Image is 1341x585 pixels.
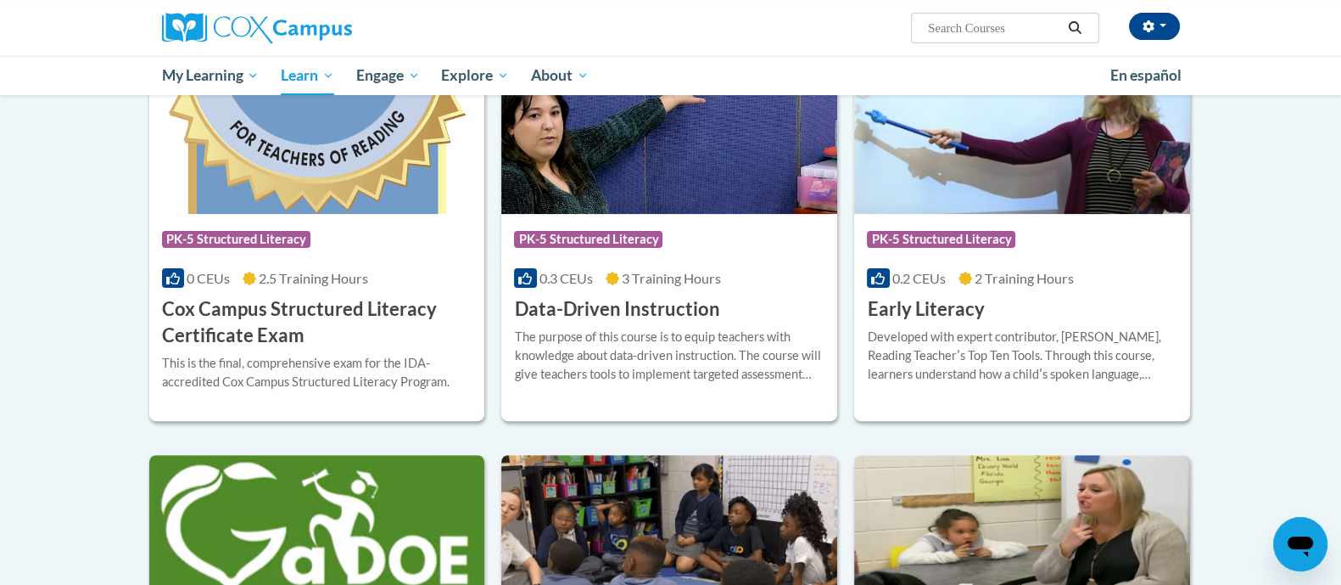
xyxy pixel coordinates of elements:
[926,18,1062,38] input: Search Courses
[867,296,984,323] h3: Early Literacy
[514,328,824,384] div: The purpose of this course is to equip teachers with knowledge about data-driven instruction. The...
[1062,18,1087,38] button: Search
[162,13,352,43] img: Cox Campus
[622,270,721,286] span: 3 Training Hours
[356,65,420,86] span: Engage
[520,56,600,95] a: About
[441,65,509,86] span: Explore
[501,41,837,421] a: Course LogoPK-5 Structured Literacy0.3 CEUs3 Training Hours Data-Driven InstructionThe purpose of...
[149,41,485,214] img: Course Logo
[430,56,520,95] a: Explore
[151,56,271,95] a: My Learning
[270,56,345,95] a: Learn
[892,270,946,286] span: 0.2 CEUs
[854,41,1190,421] a: Course LogoPK-5 Structured Literacy0.2 CEUs2 Training Hours Early LiteracyDeveloped with expert c...
[867,328,1177,384] div: Developed with expert contributor, [PERSON_NAME], Reading Teacherʹs Top Ten Tools. Through this c...
[162,296,472,349] h3: Cox Campus Structured Literacy Certificate Exam
[149,41,485,421] a: Course LogoPK-5 Structured Literacy0 CEUs2.5 Training Hours Cox Campus Structured Literacy Certif...
[161,65,259,86] span: My Learning
[854,41,1190,214] img: Course Logo
[281,65,334,86] span: Learn
[539,270,593,286] span: 0.3 CEUs
[514,296,719,323] h3: Data-Driven Instruction
[531,65,589,86] span: About
[1273,517,1327,571] iframe: Button to launch messaging window
[514,231,662,248] span: PK-5 Structured Literacy
[162,231,310,248] span: PK-5 Structured Literacy
[137,56,1205,95] div: Main menu
[501,41,837,214] img: Course Logo
[345,56,431,95] a: Engage
[162,354,472,391] div: This is the final, comprehensive exam for the IDA-accredited Cox Campus Structured Literacy Program.
[975,270,1074,286] span: 2 Training Hours
[1110,66,1182,84] span: En español
[162,13,484,43] a: Cox Campus
[867,231,1015,248] span: PK-5 Structured Literacy
[1129,13,1180,40] button: Account Settings
[1099,58,1193,93] a: En español
[187,270,230,286] span: 0 CEUs
[259,270,368,286] span: 2.5 Training Hours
